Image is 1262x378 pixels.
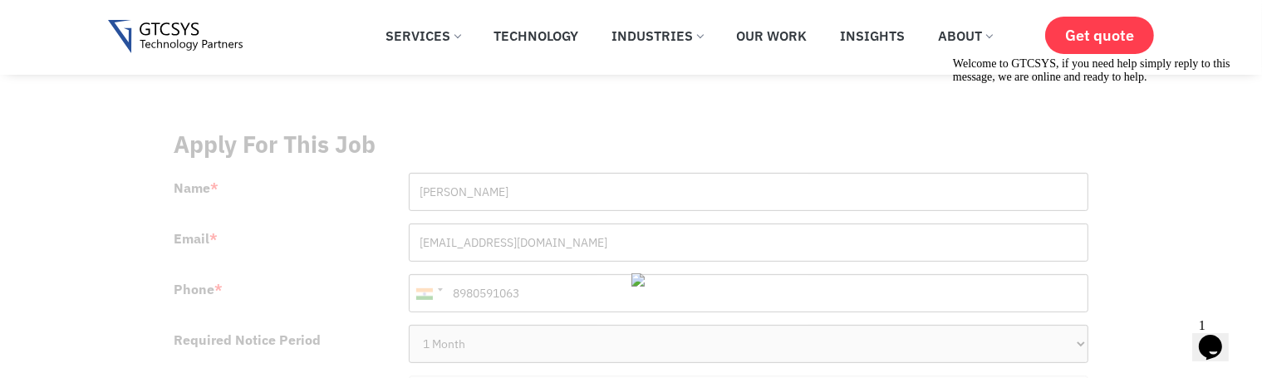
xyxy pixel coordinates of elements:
[108,20,243,54] img: Gtcsys logo
[926,17,1004,54] a: About
[1045,17,1154,54] a: Get quote
[1192,312,1245,361] iframe: chat widget
[827,17,917,54] a: Insights
[946,51,1245,303] iframe: chat widget
[7,7,284,32] span: Welcome to GTCSYS, if you need help simply reply to this message, we are online and ready to help.
[724,17,819,54] a: Our Work
[599,17,715,54] a: Industries
[373,17,473,54] a: Services
[1065,27,1134,44] span: Get quote
[7,7,306,33] div: Welcome to GTCSYS, if you need help simply reply to this message, we are online and ready to help.
[481,17,591,54] a: Technology
[631,273,697,287] img: loader.gif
